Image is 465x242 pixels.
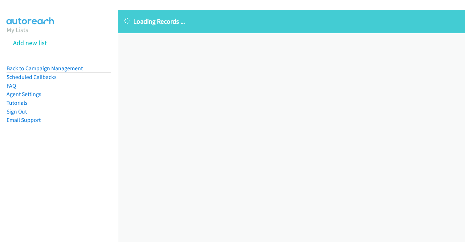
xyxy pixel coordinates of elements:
a: FAQ [7,82,16,89]
a: Scheduled Callbacks [7,74,57,80]
a: Tutorials [7,99,28,106]
a: Back to Campaign Management [7,65,83,72]
a: My Lists [7,25,28,34]
a: Email Support [7,116,41,123]
p: Loading Records ... [124,16,458,26]
a: Sign Out [7,108,27,115]
a: Add new list [13,39,47,47]
a: Agent Settings [7,91,41,98]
